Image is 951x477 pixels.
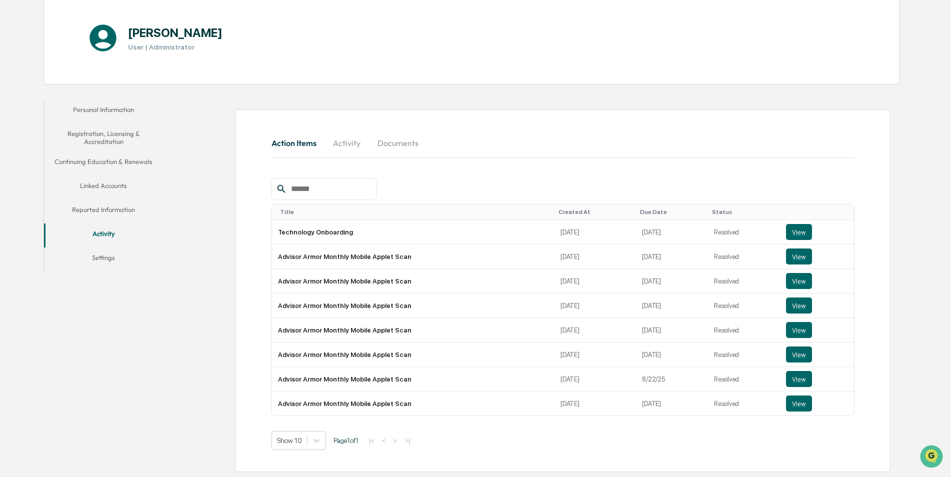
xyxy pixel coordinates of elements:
[636,244,708,269] td: [DATE]
[786,395,848,411] a: View
[554,244,636,269] td: [DATE]
[20,145,63,155] span: Data Lookup
[636,367,708,391] td: 8/22/25
[44,175,163,199] button: Linked Accounts
[554,391,636,415] td: [DATE]
[554,220,636,244] td: [DATE]
[272,342,555,367] td: Advisor Armor Monthly Mobile Applet Scan
[324,131,369,155] button: Activity
[786,297,848,313] a: View
[786,273,812,289] button: View
[70,169,121,177] a: Powered byPylon
[786,395,812,411] button: View
[919,444,946,471] iframe: Open customer support
[636,269,708,293] td: [DATE]
[712,208,776,215] div: Toggle SortBy
[44,151,163,175] button: Continuing Education & Renewals
[44,199,163,223] button: Reported Information
[786,346,812,362] button: View
[786,322,812,338] button: View
[272,269,555,293] td: Advisor Armor Monthly Mobile Applet Scan
[34,76,164,86] div: Start new chat
[554,318,636,342] td: [DATE]
[786,248,812,264] button: View
[786,224,812,240] button: View
[128,25,222,40] h1: [PERSON_NAME]
[99,169,121,177] span: Pylon
[10,127,18,135] div: 🖐️
[708,244,780,269] td: Resolved
[34,86,126,94] div: We're available if you need us!
[271,131,854,155] div: secondary tabs example
[636,391,708,415] td: [DATE]
[44,99,163,123] button: Personal Information
[272,391,555,415] td: Advisor Armor Monthly Mobile Applet Scan
[369,131,426,155] button: Documents
[786,273,848,289] a: View
[6,141,67,159] a: 🔎Data Lookup
[272,220,555,244] td: Technology Onboarding
[10,146,18,154] div: 🔎
[170,79,182,91] button: Start new chat
[708,342,780,367] td: Resolved
[390,436,400,445] button: >
[272,318,555,342] td: Advisor Armor Monthly Mobile Applet Scan
[786,248,848,264] a: View
[786,371,812,387] button: View
[44,99,163,272] div: secondary tabs example
[272,244,555,269] td: Advisor Armor Monthly Mobile Applet Scan
[44,247,163,271] button: Settings
[272,293,555,318] td: Advisor Armor Monthly Mobile Applet Scan
[708,220,780,244] td: Resolved
[10,21,182,37] p: How can we help?
[72,127,80,135] div: 🗄️
[128,43,222,51] h3: User | Administrator
[788,208,850,215] div: Toggle SortBy
[636,318,708,342] td: [DATE]
[636,342,708,367] td: [DATE]
[786,346,848,362] a: View
[786,322,848,338] a: View
[401,436,413,445] button: >|
[10,76,28,94] img: 1746055101610-c473b297-6a78-478c-a979-82029cc54cd1
[272,367,555,391] td: Advisor Armor Monthly Mobile Applet Scan
[558,208,632,215] div: Toggle SortBy
[379,436,389,445] button: <
[636,293,708,318] td: [DATE]
[554,293,636,318] td: [DATE]
[44,223,163,247] button: Activity
[6,122,68,140] a: 🖐️Preclearance
[708,269,780,293] td: Resolved
[708,293,780,318] td: Resolved
[271,131,324,155] button: Action Items
[640,208,704,215] div: Toggle SortBy
[554,367,636,391] td: [DATE]
[366,436,377,445] button: |<
[636,220,708,244] td: [DATE]
[333,436,358,444] span: Page 1 of 1
[280,208,551,215] div: Toggle SortBy
[554,269,636,293] td: [DATE]
[708,391,780,415] td: Resolved
[20,126,64,136] span: Preclearance
[68,122,128,140] a: 🗄️Attestations
[44,123,163,152] button: Registration, Licensing & Accreditation
[786,371,848,387] a: View
[786,297,812,313] button: View
[554,342,636,367] td: [DATE]
[82,126,124,136] span: Attestations
[708,367,780,391] td: Resolved
[708,318,780,342] td: Resolved
[786,224,848,240] a: View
